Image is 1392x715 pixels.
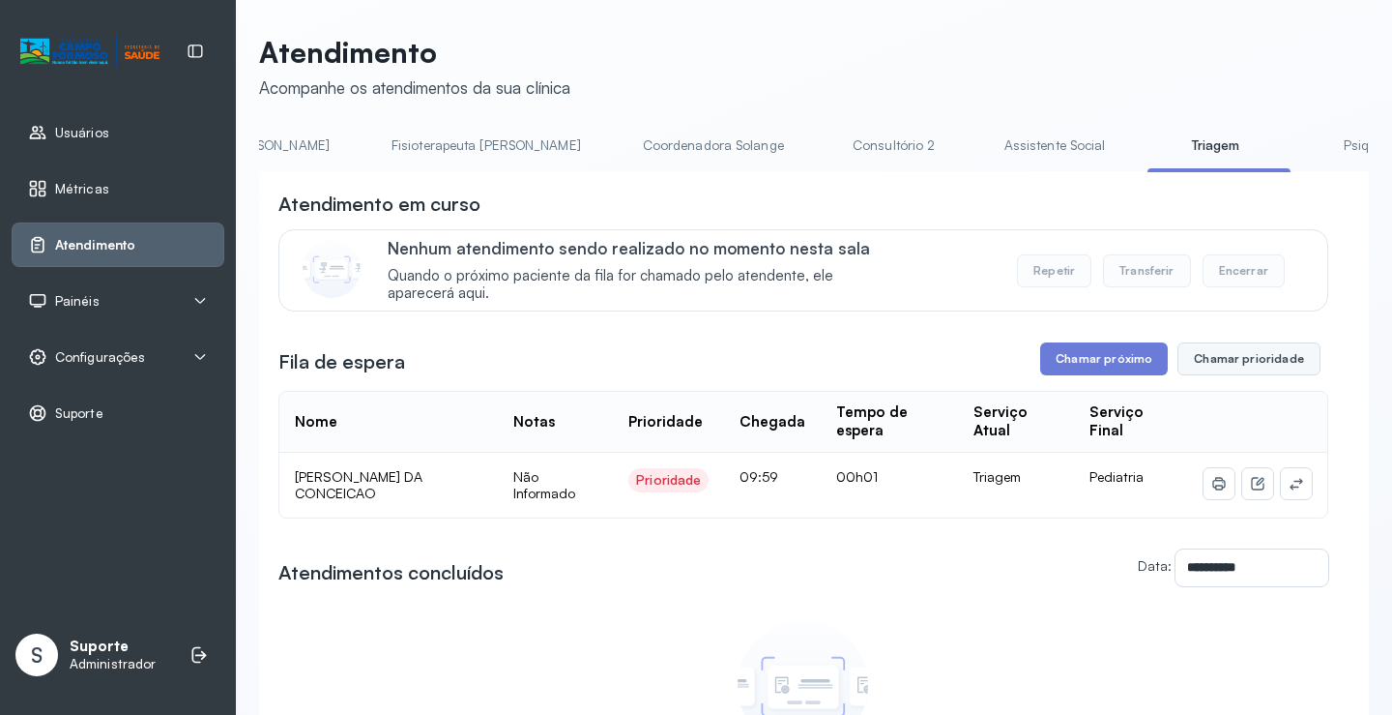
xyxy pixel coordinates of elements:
div: Tempo de espera [836,403,942,440]
button: Chamar próximo [1040,343,1168,375]
div: Acompanhe os atendimentos da sua clínica [259,77,570,98]
span: Configurações [55,349,145,366]
div: Triagem [973,468,1058,486]
h3: Fila de espera [278,348,405,375]
a: Métricas [28,179,208,198]
div: Nome [295,413,337,432]
span: Métricas [55,181,109,197]
a: Coordenadora Solange [623,130,803,162]
button: Transferir [1103,254,1191,287]
span: Quando o próximo paciente da fila for chamado pelo atendente, ele aparecerá aqui. [388,267,899,304]
span: Atendimento [55,237,135,253]
span: 09:59 [739,468,778,485]
span: Pediatria [1089,468,1144,485]
span: Usuários [55,125,109,141]
img: Imagem de CalloutCard [303,240,361,298]
a: Consultório 2 [826,130,962,162]
button: Encerrar [1203,254,1285,287]
div: Serviço Atual [973,403,1058,440]
p: Suporte [70,638,156,656]
a: Triagem [1147,130,1283,162]
span: [PERSON_NAME] DA CONCEICAO [295,468,422,502]
p: Atendimento [259,35,570,70]
a: Atendimento [28,235,208,254]
h3: Atendimentos concluídos [278,559,504,586]
p: Administrador [70,656,156,672]
a: Fisioterapeuta [PERSON_NAME] [372,130,600,162]
div: Serviço Final [1089,403,1173,440]
p: Nenhum atendimento sendo realizado no momento nesta sala [388,238,899,258]
button: Repetir [1017,254,1091,287]
div: Prioridade [636,472,701,489]
button: Chamar prioridade [1177,343,1320,375]
div: Notas [513,413,555,432]
a: Usuários [28,123,208,142]
span: Painéis [55,293,100,310]
span: 00h01 [836,468,878,485]
div: Prioridade [628,413,703,432]
label: Data: [1138,557,1172,574]
span: Suporte [55,405,103,422]
h3: Atendimento em curso [278,191,480,218]
a: Assistente Social [985,130,1125,162]
div: Chegada [739,413,805,432]
span: Não Informado [513,468,575,502]
img: Logotipo do estabelecimento [20,36,159,68]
